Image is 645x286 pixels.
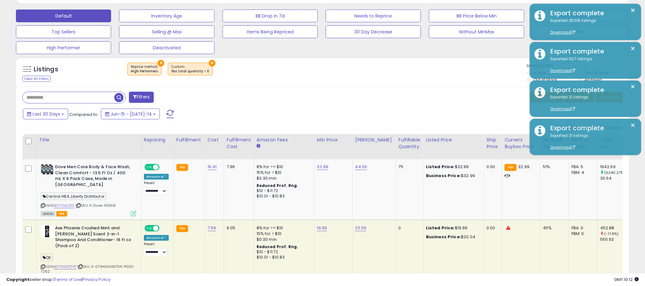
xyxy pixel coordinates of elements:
[69,111,98,118] span: Compared to:
[585,77,602,82] label: Archived
[486,225,497,231] div: 0.00
[56,211,67,217] span: FBA
[546,47,636,56] div: Export complete
[257,137,312,143] div: Amazon Fees
[546,94,636,112] div: Exported 21 listings.
[223,25,318,38] button: Items Being Repriced
[257,194,309,199] div: $10.01 - $10.83
[550,106,575,111] a: Download
[600,175,626,181] div: 30.64
[571,164,592,170] div: FBA: 5
[159,226,169,231] span: OFF
[426,234,461,240] b: Business Price:
[41,254,53,261] span: QK
[426,225,455,231] b: Listed Price:
[55,164,132,189] b: Dove Men Care Body & Face Wash, Clean Comfort - 13.5 Fl Oz / 400 mL X 6 Pack Case, Made in [GEOGR...
[546,133,636,151] div: Exported 21 listings.
[399,164,418,170] div: 75
[176,137,202,143] div: Fulfillment
[41,164,53,175] img: 41mRIpCFxNL._SL40_.jpg
[505,164,516,171] small: FBA
[355,137,393,143] div: [PERSON_NAME]
[23,109,68,119] button: Last 30 Days
[399,137,421,150] div: Fulfillable Quantity
[82,276,110,282] a: Privacy Policy
[486,164,497,170] div: 0.00
[158,60,164,67] button: ×
[429,10,524,22] button: BB Price Below Min
[429,25,524,38] button: Without MinMax
[55,225,132,250] b: Axe Phoenix Crushed Mint and [PERSON_NAME] Scent 2-in-1 Shampoo And Conditioner- 16 fl oz (Pack o...
[144,137,171,143] div: Repricing
[505,137,537,150] div: Current Buybox Price
[550,145,575,150] a: Download
[144,242,169,256] div: Preset:
[257,249,309,255] div: $10 - $11.72
[101,109,160,119] button: Jun-15 - [DATE]-14
[16,25,111,38] button: Top Sellers
[110,111,152,117] span: Jun-15 - [DATE]-14
[209,60,216,67] button: ×
[546,9,636,18] div: Export complete
[518,164,530,170] span: 32.99
[426,173,461,179] b: Business Price:
[257,170,309,175] div: 15% for > $10
[257,183,298,188] b: Reduced Prof. Rng.
[41,211,55,217] span: All listings currently available for purchase on Amazon
[600,225,626,231] div: 452.88
[54,276,82,282] a: Terms of Use
[543,164,564,170] div: 51%
[527,63,629,69] p: Listing States:
[534,77,557,82] label: Out of Stock
[22,76,51,82] div: Clear All Filters
[257,231,309,237] div: 15% for > $10
[257,255,309,260] div: $10.01 - $10.83
[426,164,479,170] div: $32.99
[41,193,106,200] span: Central HBA ,Liberty Distributor
[176,164,188,171] small: FBA
[399,225,418,231] div: 0
[257,188,309,194] div: $10 - $11.72
[426,137,481,143] div: Listed Price
[550,30,575,35] a: Download
[119,10,214,22] button: Inventory Age
[546,18,636,36] div: Exported 25019 listings.
[257,164,309,170] div: 8% for <= $10
[223,10,318,22] button: BB Drop in 7d
[631,83,636,91] button: ×
[144,174,169,180] div: Amazon AI *
[604,170,625,175] small: (6240.27%)
[355,164,367,170] a: 44.56
[144,235,169,241] div: Amazon AI *
[257,237,309,242] div: $0.30 min
[171,64,209,74] span: Custom:
[176,225,188,232] small: FBA
[131,69,158,74] div: High Performers
[159,165,169,170] span: OFF
[41,264,135,274] span: | SKU: A-079400461704-P002-7262
[16,41,111,54] button: High Performer
[426,164,455,170] b: Listed Price:
[317,137,350,143] div: Min Price
[208,137,221,143] div: Cost
[317,225,327,231] a: 19.99
[631,6,636,14] button: ×
[317,164,329,170] a: 32.99
[131,64,158,74] span: Reprice method :
[550,68,575,73] a: Download
[426,173,479,179] div: $32.99
[41,225,136,281] div: ASIN:
[6,276,30,282] strong: Copyright
[171,69,209,74] div: fba total quantity > 0
[41,225,53,238] img: 31TV0kmH9oL._SL40_.jpg
[600,237,626,242] div: 550.93
[571,225,592,231] div: FBA: 0
[543,225,564,231] div: 45%
[75,203,116,208] span: | SKU: A-Dove-43568
[326,25,421,38] button: 30 Day Decrease
[571,231,592,237] div: FBM: 0
[16,10,111,22] button: Default
[227,164,249,170] div: 7.96
[145,226,153,231] span: ON
[426,234,479,240] div: $20.04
